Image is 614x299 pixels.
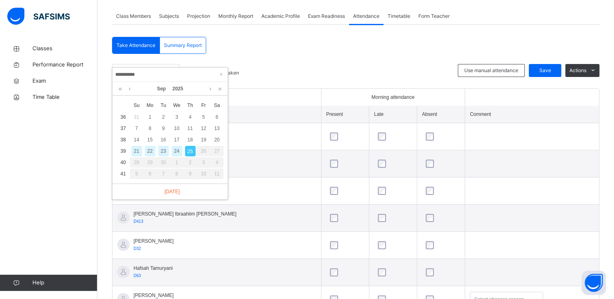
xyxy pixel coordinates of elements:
[170,157,183,168] div: 1
[371,94,414,101] span: Morning attendance
[116,157,130,168] td: 40
[157,134,170,145] td: September 16, 2025
[183,99,197,111] th: Thu
[158,135,169,145] div: 16
[465,106,599,123] th: Comment
[154,82,169,96] a: Sep
[130,169,143,179] div: 5
[143,168,157,179] td: October 6, 2025
[197,99,210,111] th: Fri
[158,146,169,156] div: 23
[172,112,182,122] div: 3
[207,82,213,96] a: Next month (PageDown)
[183,169,197,179] div: 9
[569,67,586,74] span: Actions
[116,168,130,179] td: 41
[143,99,157,111] th: Mon
[198,135,209,145] div: 19
[131,146,142,156] div: 21
[143,102,157,109] span: Mo
[197,145,210,157] td: September 26, 2025
[130,157,143,168] div: 28
[145,112,155,122] div: 1
[32,45,97,53] span: Classes
[169,82,187,96] a: 2025
[198,123,209,134] div: 12
[210,134,224,145] td: September 20, 2025
[198,112,209,122] div: 5
[170,123,183,134] td: September 10, 2025
[131,123,142,134] div: 7
[145,146,155,156] div: 22
[159,13,179,20] span: Subjects
[131,112,142,122] div: 31
[183,168,197,179] td: October 9, 2025
[172,123,182,134] div: 10
[210,99,224,111] th: Sat
[321,106,369,123] th: Present
[388,13,410,20] span: Timetable
[145,135,155,145] div: 15
[582,271,606,295] button: Open asap
[212,112,222,122] div: 6
[130,168,143,179] td: October 5, 2025
[127,82,133,96] a: Previous month (PageUp)
[131,135,142,145] div: 14
[197,134,210,145] td: September 19, 2025
[143,157,157,168] td: September 29, 2025
[116,13,151,20] span: Class Members
[32,61,97,69] span: Performance Report
[116,145,130,157] td: 39
[143,134,157,145] td: September 15, 2025
[134,219,143,224] span: D413
[353,13,379,20] span: Attendance
[185,146,196,156] div: 25
[170,145,183,157] td: September 24, 2025
[160,188,180,195] a: [DATE]
[158,123,169,134] div: 9
[130,157,143,168] td: September 28, 2025
[197,111,210,123] td: September 5, 2025
[116,111,130,123] td: 36
[183,157,197,168] div: 2
[170,102,183,109] span: We
[183,102,197,109] span: Th
[417,106,465,123] th: Absent
[170,111,183,123] td: September 3, 2025
[183,157,197,168] td: October 2, 2025
[197,168,210,179] td: October 10, 2025
[116,134,130,145] td: 38
[170,169,183,179] div: 8
[134,292,174,299] span: [PERSON_NAME]
[210,157,224,168] div: 4
[32,93,97,101] span: Time Table
[172,135,182,145] div: 17
[183,145,197,157] td: September 25, 2025
[210,146,224,156] div: 27
[212,135,222,145] div: 20
[418,13,450,20] span: Form Teacher
[170,99,183,111] th: Wed
[157,168,170,179] td: October 7, 2025
[212,123,222,134] div: 13
[464,67,518,74] span: Use manual attendance
[187,13,210,20] span: Projection
[210,157,224,168] td: October 4, 2025
[134,237,174,245] span: [PERSON_NAME]
[157,102,170,109] span: Tu
[210,145,224,157] td: September 27, 2025
[116,42,155,49] span: Take Attendance
[170,168,183,179] td: October 8, 2025
[170,157,183,168] td: October 1, 2025
[130,111,143,123] td: August 31, 2025
[369,106,417,123] th: Late
[143,123,157,134] td: September 8, 2025
[130,145,143,157] td: September 21, 2025
[172,146,182,156] div: 24
[157,157,170,168] div: 30
[32,279,97,287] span: Help
[157,111,170,123] td: September 2, 2025
[7,8,70,25] img: safsims
[218,13,253,20] span: Monthly Report
[210,168,224,179] td: October 11, 2025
